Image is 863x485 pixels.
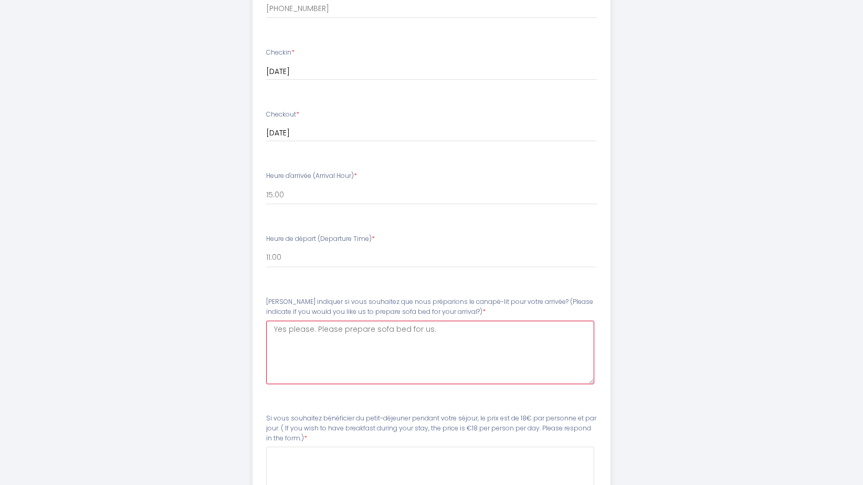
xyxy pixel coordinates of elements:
label: Checkin [266,48,294,58]
label: Checkout [266,110,299,120]
label: Si vous souhaitez bénéficier du petit-déjeuner pendant votre séjour, le prix est de 18€ par perso... [266,414,597,444]
label: Heure de départ (Departure Time) [266,234,375,244]
label: [PERSON_NAME] indiquer si vous souhaitez que nous préparions le canapé-lit pour votre arrivée? (P... [266,297,597,317]
label: Heure d'arrivée (Arrival Hour) [266,171,357,181]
